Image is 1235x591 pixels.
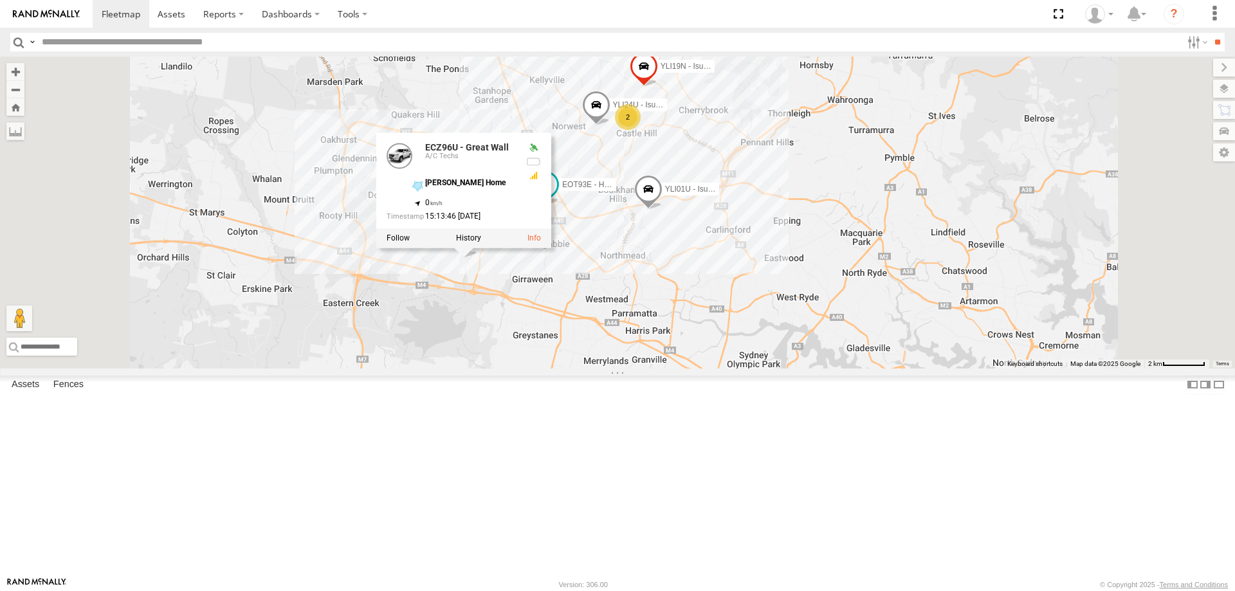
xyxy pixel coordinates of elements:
[1148,360,1162,367] span: 2 km
[562,180,619,189] span: EOT93E - HiAce
[1007,359,1063,368] button: Keyboard shortcuts
[1182,33,1210,51] label: Search Filter Options
[1164,4,1184,24] i: ?
[665,185,740,194] span: YLI01U - Isuzu DMAX
[425,179,515,187] div: [PERSON_NAME] Home
[425,152,515,160] div: A/C Techs
[613,100,691,109] span: YLI24U - Isuzu D-MAX
[6,305,32,331] button: Drag Pegman onto the map to open Street View
[1160,581,1228,588] a: Terms and Conditions
[1186,376,1199,394] label: Dock Summary Table to the Left
[1199,376,1212,394] label: Dock Summary Table to the Right
[527,234,541,243] a: View Asset Details
[6,80,24,98] button: Zoom out
[661,62,736,71] span: YLI19N - Isuzu DMAX
[1144,359,1209,368] button: Map Scale: 2 km per 63 pixels
[1081,5,1118,24] div: Tom Tozer
[1100,581,1228,588] div: © Copyright 2025 -
[1212,376,1225,394] label: Hide Summary Table
[6,63,24,80] button: Zoom in
[425,142,509,152] a: ECZ96U - Great Wall
[526,157,541,167] div: No battery health information received from this device.
[559,581,608,588] div: Version: 306.00
[387,234,410,243] label: Realtime tracking of Asset
[387,143,412,168] a: View Asset Details
[5,376,46,394] label: Assets
[425,198,443,207] span: 0
[1216,361,1229,367] a: Terms (opens in new tab)
[1070,360,1140,367] span: Map data ©2025 Google
[47,376,90,394] label: Fences
[526,170,541,181] div: GSM Signal = 3
[27,33,37,51] label: Search Query
[13,10,80,19] img: rand-logo.svg
[6,122,24,140] label: Measure
[1213,143,1235,161] label: Map Settings
[6,98,24,116] button: Zoom Home
[456,234,481,243] label: View Asset History
[7,578,66,591] a: Visit our Website
[526,143,541,153] div: Valid GPS Fix
[387,212,515,221] div: Date/time of location update
[615,104,641,130] div: 2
